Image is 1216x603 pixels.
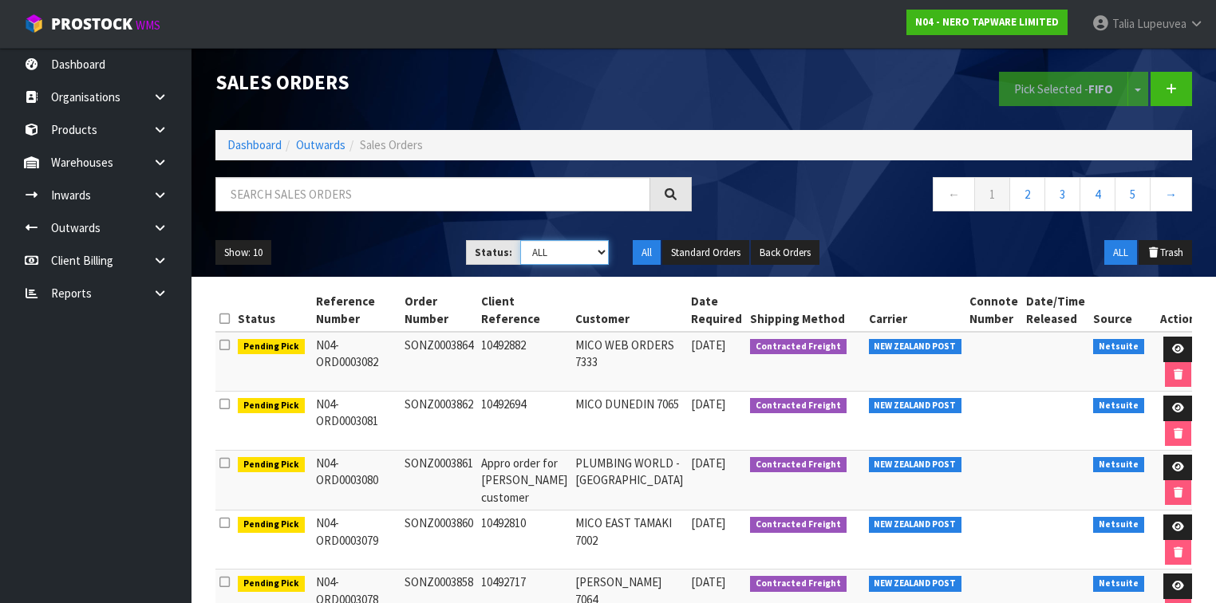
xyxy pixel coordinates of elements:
[1093,576,1144,592] span: Netsuite
[716,177,1192,216] nav: Page navigation
[750,339,847,355] span: Contracted Freight
[1093,339,1144,355] span: Netsuite
[401,289,477,332] th: Order Number
[750,457,847,473] span: Contracted Freight
[475,246,512,259] strong: Status:
[691,515,725,530] span: [DATE]
[477,392,571,451] td: 10492694
[1137,16,1186,31] span: Lupeuvea
[238,398,305,414] span: Pending Pick
[691,455,725,471] span: [DATE]
[974,177,1010,211] a: 1
[687,289,746,332] th: Date Required
[238,339,305,355] span: Pending Pick
[1044,177,1080,211] a: 3
[746,289,865,332] th: Shipping Method
[571,510,687,569] td: MICO EAST TAMAKI 7002
[906,10,1068,35] a: N04 - NERO TAPWARE LIMITED
[633,240,661,266] button: All
[238,517,305,533] span: Pending Pick
[750,398,847,414] span: Contracted Freight
[312,451,401,510] td: N04-ORD0003080
[401,392,477,451] td: SONZ0003862
[1150,177,1192,211] a: →
[869,576,962,592] span: NEW ZEALAND POST
[915,15,1059,29] strong: N04 - NERO TAPWARE LIMITED
[571,289,687,332] th: Customer
[296,137,345,152] a: Outwards
[24,14,44,33] img: cube-alt.png
[401,510,477,569] td: SONZ0003860
[869,517,962,533] span: NEW ZEALAND POST
[238,457,305,473] span: Pending Pick
[312,289,401,332] th: Reference Number
[999,72,1128,106] button: Pick Selected -FIFO
[1009,177,1045,211] a: 2
[227,137,282,152] a: Dashboard
[1093,457,1144,473] span: Netsuite
[51,14,132,34] span: ProStock
[477,451,571,510] td: Appro order for [PERSON_NAME] customer
[965,289,1022,332] th: Connote Number
[136,18,160,33] small: WMS
[869,457,962,473] span: NEW ZEALAND POST
[234,289,312,332] th: Status
[360,137,423,152] span: Sales Orders
[1088,81,1113,97] strong: FIFO
[401,332,477,392] td: SONZ0003864
[1139,240,1192,266] button: Trash
[1104,240,1137,266] button: ALL
[751,240,819,266] button: Back Orders
[1093,517,1144,533] span: Netsuite
[933,177,975,211] a: ←
[750,517,847,533] span: Contracted Freight
[691,574,725,589] span: [DATE]
[1156,289,1200,332] th: Action
[865,289,966,332] th: Carrier
[238,576,305,592] span: Pending Pick
[571,392,687,451] td: MICO DUNEDIN 7065
[1080,177,1115,211] a: 4
[401,451,477,510] td: SONZ0003861
[691,396,725,412] span: [DATE]
[215,177,650,211] input: Search sales orders
[215,72,692,93] h1: Sales Orders
[215,240,271,266] button: Show: 10
[1093,398,1144,414] span: Netsuite
[477,289,571,332] th: Client Reference
[312,510,401,569] td: N04-ORD0003079
[691,337,725,353] span: [DATE]
[571,332,687,392] td: MICO WEB ORDERS 7333
[750,576,847,592] span: Contracted Freight
[1022,289,1089,332] th: Date/Time Released
[571,451,687,510] td: PLUMBING WORLD - [GEOGRAPHIC_DATA]
[662,240,749,266] button: Standard Orders
[312,332,401,392] td: N04-ORD0003082
[477,510,571,569] td: 10492810
[312,392,401,451] td: N04-ORD0003081
[869,398,962,414] span: NEW ZEALAND POST
[1089,289,1156,332] th: Source
[869,339,962,355] span: NEW ZEALAND POST
[1115,177,1151,211] a: 5
[477,332,571,392] td: 10492882
[1112,16,1135,31] span: Talia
